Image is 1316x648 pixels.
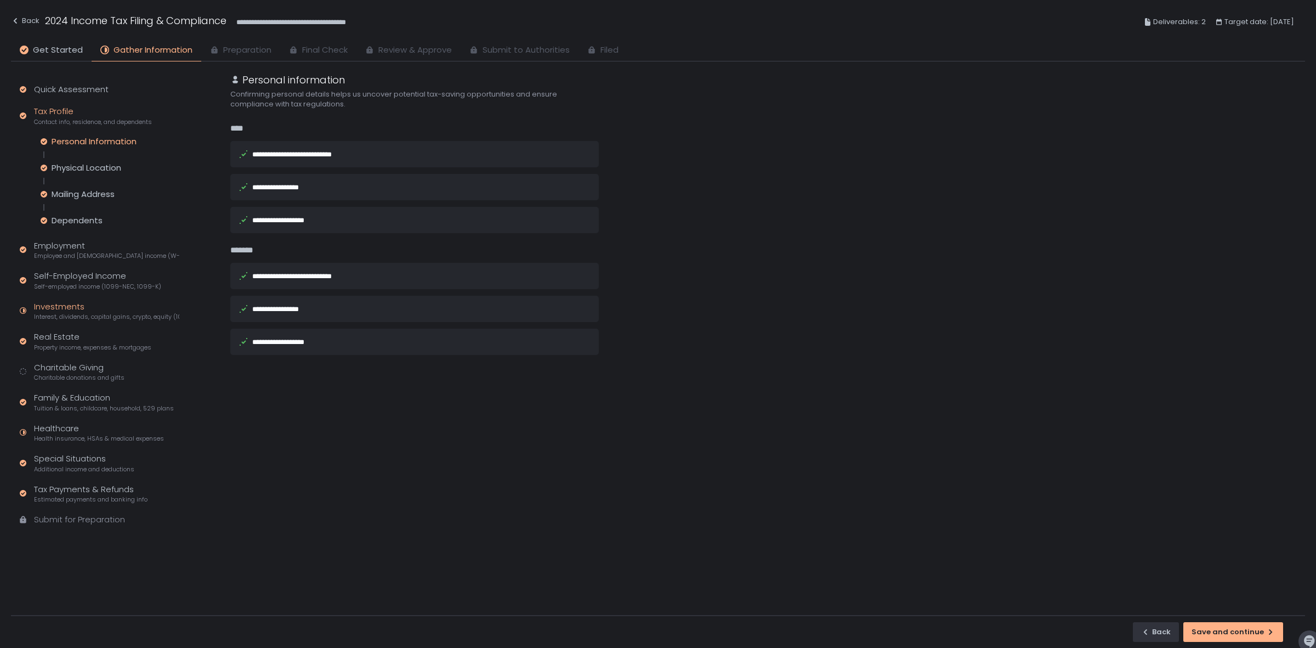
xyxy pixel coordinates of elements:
span: Final Check [302,44,348,57]
div: Investments [34,301,179,322]
div: Tax Profile [34,105,152,126]
div: Special Situations [34,453,134,474]
span: Interest, dividends, capital gains, crypto, equity (1099s, K-1s) [34,313,179,321]
span: Target date: [DATE] [1224,15,1294,29]
div: Submit for Preparation [34,514,125,526]
div: Physical Location [52,162,121,173]
button: Back [1133,622,1179,642]
div: Family & Education [34,392,174,413]
span: Property income, expenses & mortgages [34,343,151,352]
div: Tax Payments & Refunds [34,483,148,504]
div: Healthcare [34,422,164,443]
span: Contact info, residence, and dependents [34,118,152,126]
div: Save and continue [1192,627,1275,637]
span: Preparation [223,44,271,57]
span: Tuition & loans, childcare, household, 529 plans [34,404,174,413]
span: Deliverables: 2 [1153,15,1206,29]
span: Health insurance, HSAs & medical expenses [34,435,164,443]
div: Personal Information [52,136,137,147]
span: Review & Approve [378,44,452,57]
span: Get Started [33,44,83,57]
span: Estimated payments and banking info [34,495,148,504]
div: Self-Employed Income [34,270,161,291]
span: Charitable donations and gifts [34,374,124,382]
div: Quick Assessment [34,83,109,96]
h1: 2024 Income Tax Filing & Compliance [45,13,226,28]
div: Confirming personal details helps us uncover potential tax-saving opportunities and ensure compli... [230,89,599,109]
span: Additional income and deductions [34,465,134,474]
div: Dependents [52,215,103,226]
div: Back [1141,627,1171,637]
div: Charitable Giving [34,362,124,382]
span: Self-employed income (1099-NEC, 1099-K) [34,283,161,291]
button: Back [11,13,39,31]
div: Real Estate [34,331,151,352]
span: Employee and [DEMOGRAPHIC_DATA] income (W-2s) [34,252,179,260]
span: Filed [600,44,619,57]
span: Submit to Authorities [483,44,570,57]
span: Gather Information [114,44,192,57]
button: Save and continue [1183,622,1283,642]
h1: Personal information [242,72,345,87]
div: Employment [34,240,179,261]
div: Back [11,14,39,27]
div: Mailing Address [52,189,115,200]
